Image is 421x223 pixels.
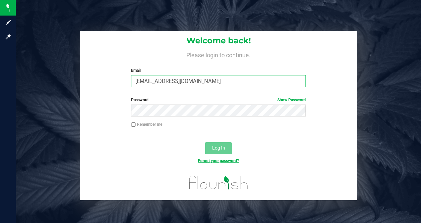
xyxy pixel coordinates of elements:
inline-svg: Log in [5,33,12,40]
input: Remember me [131,122,136,127]
span: Password [131,98,149,102]
label: Remember me [131,121,162,127]
h1: Welcome back! [80,36,357,45]
a: Show Password [277,98,306,102]
a: Forgot your password? [198,158,239,163]
span: Log In [212,145,225,151]
button: Log In [205,142,232,154]
label: Email [131,67,305,73]
img: flourish_logo.svg [184,171,253,195]
inline-svg: Sign up [5,19,12,26]
h4: Please login to continue. [80,50,357,58]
